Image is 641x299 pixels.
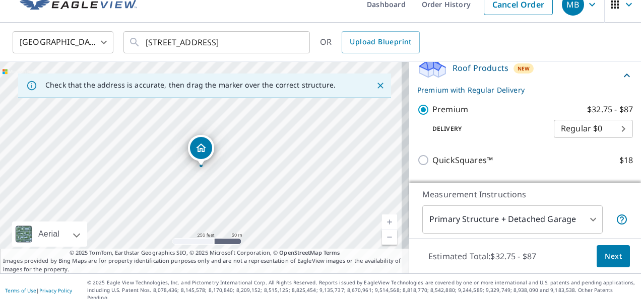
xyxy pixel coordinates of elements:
div: Regular $0 [554,115,633,143]
span: Upload Blueprint [350,36,411,48]
p: Delivery [417,124,554,133]
p: $18 [619,154,633,167]
p: Premium with Regular Delivery [417,85,621,95]
span: Your report will include the primary structure and a detached garage if one exists. [616,213,628,226]
a: Terms of Use [5,287,36,294]
span: Next [605,250,622,263]
p: Roof Products [453,62,508,74]
a: Terms [324,249,340,256]
div: [GEOGRAPHIC_DATA] [13,28,113,56]
input: Search by address or latitude-longitude [146,28,289,56]
div: Roof ProductsNewPremium with Regular Delivery [417,56,633,95]
p: Measurement Instructions [422,188,628,200]
div: OR [320,31,420,53]
p: QuickSquares™ [432,154,493,167]
a: Current Level 17, Zoom In [382,214,397,230]
div: Primary Structure + Detached Garage [422,205,603,234]
a: Privacy Policy [39,287,72,294]
p: Premium [432,103,468,116]
button: Next [597,245,630,268]
a: Current Level 17, Zoom Out [382,230,397,245]
button: Close [374,79,387,92]
p: $32.75 - $87 [587,103,633,116]
span: New [518,64,530,72]
span: © 2025 TomTom, Earthstar Geographics SIO, © 2025 Microsoft Corporation, © [70,249,340,257]
a: OpenStreetMap [279,249,322,256]
p: Estimated Total: $32.75 - $87 [420,245,544,267]
p: Check that the address is accurate, then drag the marker over the correct structure. [45,81,336,90]
div: Aerial [12,221,87,247]
div: Dropped pin, building 1, Residential property, 462 W Glebe Rd Alexandria, VA 22305 [188,135,214,166]
div: Aerial [35,221,62,247]
a: Upload Blueprint [342,31,419,53]
p: | [5,287,72,293]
